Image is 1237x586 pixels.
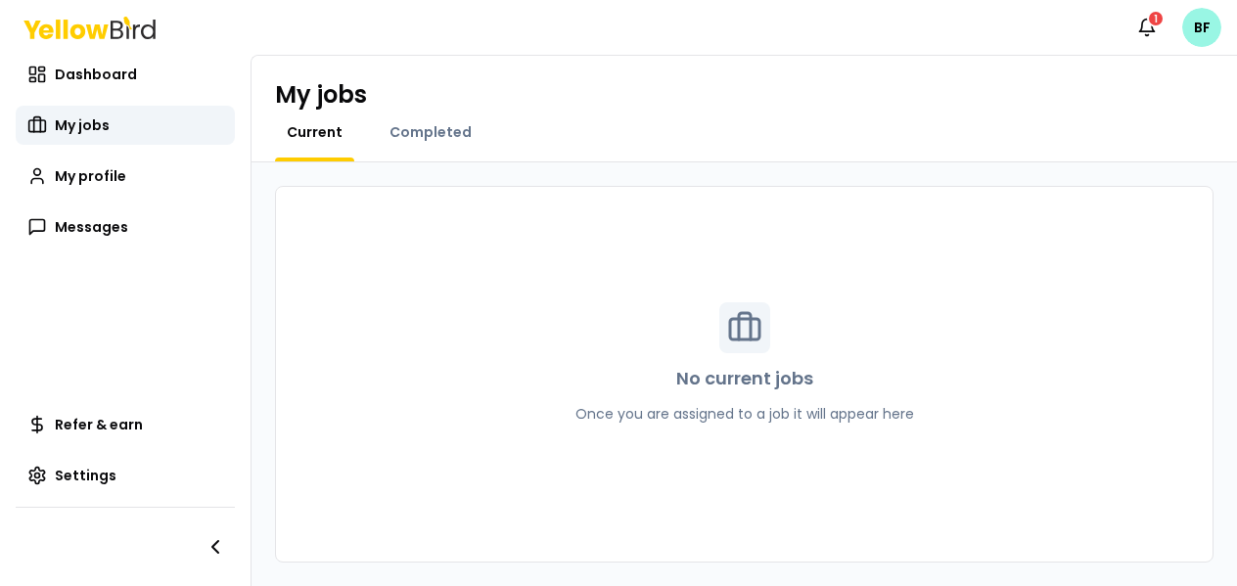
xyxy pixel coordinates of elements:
span: Current [287,122,343,142]
button: 1 [1127,8,1167,47]
p: Once you are assigned to a job it will appear here [575,404,914,424]
a: My profile [16,157,235,196]
a: Completed [378,122,483,142]
a: Settings [16,456,235,495]
span: Dashboard [55,65,137,84]
span: Messages [55,217,128,237]
span: Completed [389,122,472,142]
a: Messages [16,207,235,247]
a: Dashboard [16,55,235,94]
h1: My jobs [275,79,367,111]
a: Current [275,122,354,142]
a: Refer & earn [16,405,235,444]
p: No current jobs [676,365,813,392]
a: My jobs [16,106,235,145]
span: My jobs [55,115,110,135]
span: My profile [55,166,126,186]
div: 1 [1147,10,1165,27]
span: BF [1182,8,1221,47]
span: Refer & earn [55,415,143,434]
span: Settings [55,466,116,485]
